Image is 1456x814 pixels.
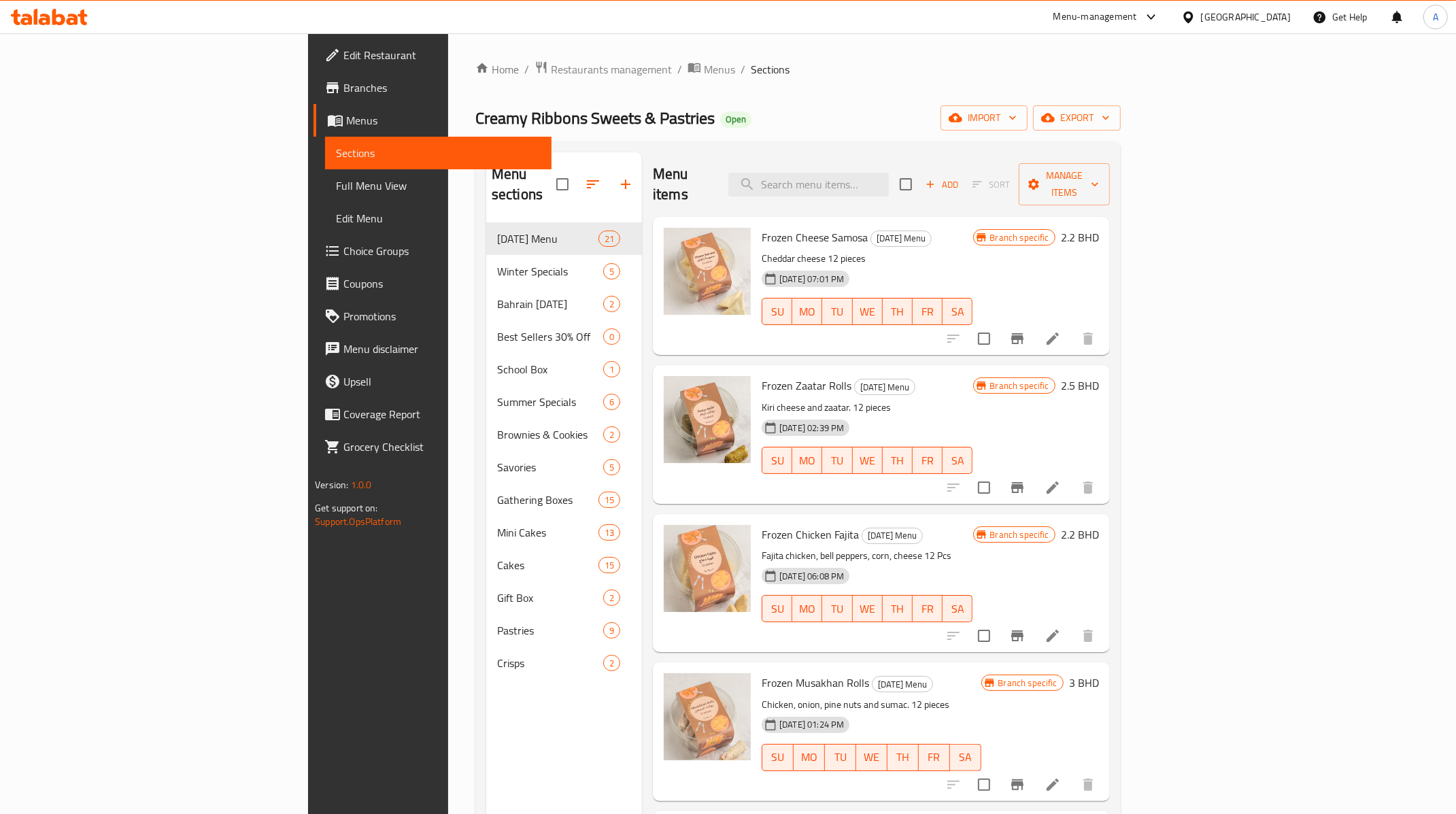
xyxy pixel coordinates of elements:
[314,71,552,104] a: Branches
[862,528,922,543] span: [DATE] Menu
[924,177,960,192] span: Add
[577,168,609,201] span: Sort sections
[343,80,541,96] span: Branches
[604,428,620,441] span: 2
[604,461,620,474] span: 5
[343,406,541,422] span: Coverage Report
[604,330,620,343] span: 0
[792,595,822,622] button: MO
[314,300,552,333] a: Promotions
[604,396,620,409] span: 6
[1001,768,1034,801] button: Branch-specific-item
[948,451,967,471] span: SA
[343,243,541,259] span: Choice Groups
[604,363,620,376] span: 1
[604,592,620,605] span: 2
[497,361,603,377] span: School Box
[604,624,620,637] span: 9
[314,104,552,137] a: Menus
[853,447,883,474] button: WE
[970,473,998,502] span: Select to update
[325,137,552,169] a: Sections
[858,451,877,471] span: WE
[762,399,972,416] p: Kiri cheese and zaatar. 12 pieces
[918,599,937,619] span: FR
[497,296,603,312] span: Bahrain [DATE]
[535,61,672,78] a: Restaurants management
[599,559,620,572] span: 15
[774,570,849,583] span: [DATE] 06:08 PM
[604,657,620,670] span: 2
[918,302,937,322] span: FR
[315,513,401,530] a: Support.OpsPlatform
[792,298,822,325] button: MO
[343,275,541,292] span: Coupons
[497,655,603,671] span: Crisps
[1030,167,1099,201] span: Manage items
[985,231,1055,244] span: Branch specific
[855,379,915,395] span: [DATE] Menu
[762,375,851,396] span: Frozen Zaatar Rolls
[664,673,751,760] img: Frozen Musakhan Rolls
[486,288,642,320] div: Bahrain [DATE]2
[475,103,715,133] span: Creamy Ribbons Sweets & Pastries
[497,524,598,541] div: Mini Cakes
[858,599,877,619] span: WE
[774,718,849,731] span: [DATE] 01:24 PM
[853,298,883,325] button: WE
[486,484,642,516] div: Gathering Boxes15
[603,263,620,279] div: items
[964,174,1019,195] span: Select section first
[883,447,913,474] button: TH
[1072,768,1104,801] button: delete
[883,595,913,622] button: TH
[948,599,967,619] span: SA
[548,170,577,199] span: Select all sections
[1061,228,1099,247] h6: 2.2 BHD
[792,447,822,474] button: MO
[853,595,883,622] button: WE
[741,61,745,78] li: /
[346,112,541,129] span: Menus
[913,595,943,622] button: FR
[497,394,603,410] div: Summer Specials
[314,333,552,365] a: Menu disclaimer
[762,744,794,771] button: SU
[794,744,825,771] button: MO
[497,492,598,508] span: Gathering Boxes
[497,328,603,345] div: Best Sellers 30% Off
[943,595,972,622] button: SA
[688,61,735,78] a: Menus
[858,302,877,322] span: WE
[598,524,620,541] div: items
[497,590,603,606] span: Gift Box
[603,459,620,475] div: items
[314,398,552,430] a: Coverage Report
[497,459,603,475] span: Savories
[1061,525,1099,544] h6: 2.2 BHD
[486,217,642,685] nav: Menu sections
[486,614,642,647] div: Pastries9
[762,447,792,474] button: SU
[325,169,552,202] a: Full Menu View
[315,499,377,517] span: Get support on:
[951,109,1017,126] span: import
[486,647,642,679] div: Crisps2
[1072,322,1104,355] button: delete
[599,526,620,539] span: 13
[1045,777,1061,793] a: Edit menu item
[497,426,603,443] div: Brownies & Cookies
[314,39,552,71] a: Edit Restaurant
[871,231,931,246] span: [DATE] Menu
[609,168,642,201] button: Add section
[799,747,819,767] span: MO
[1001,471,1034,504] button: Branch-specific-item
[1044,109,1110,126] span: export
[343,308,541,324] span: Promotions
[825,744,856,771] button: TU
[822,298,852,325] button: TU
[677,61,682,78] li: /
[603,655,620,671] div: items
[343,373,541,390] span: Upsell
[343,341,541,357] span: Menu disclaimer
